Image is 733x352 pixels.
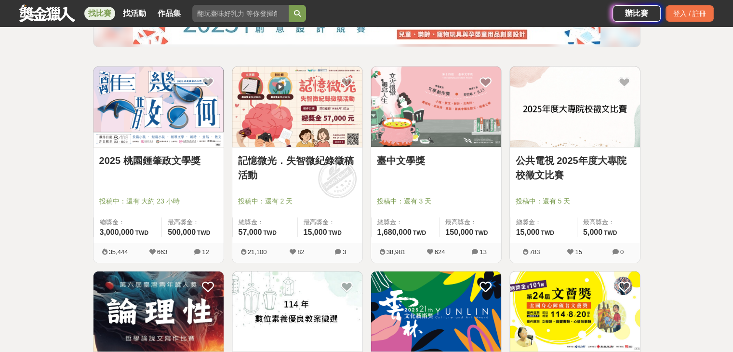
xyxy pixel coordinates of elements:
[480,248,486,256] span: 13
[304,228,327,236] span: 15,000
[99,153,218,168] a: 2025 桃園鍾肇政文學獎
[239,217,292,227] span: 總獎金：
[475,230,488,236] span: TWD
[239,228,262,236] span: 57,000
[263,230,276,236] span: TWD
[613,5,661,22] a: 辦比賽
[100,228,134,236] span: 3,000,000
[157,248,168,256] span: 663
[371,67,501,148] a: Cover Image
[377,228,412,236] span: 1,680,000
[192,5,289,22] input: 翻玩臺味好乳力 等你發揮創意！
[202,248,209,256] span: 12
[516,153,634,182] a: 公共電視 2025年度大專院校徵文比賽
[510,67,640,148] a: Cover Image
[238,196,357,206] span: 投稿中：還有 2 天
[516,228,540,236] span: 15,000
[377,153,495,168] a: 臺中文學獎
[510,67,640,147] img: Cover Image
[510,271,640,352] img: Cover Image
[84,7,115,20] a: 找比賽
[371,271,501,352] img: Cover Image
[232,67,362,147] img: Cover Image
[377,217,434,227] span: 總獎金：
[154,7,185,20] a: 作品集
[666,5,714,22] div: 登入 / 註冊
[604,230,617,236] span: TWD
[100,217,156,227] span: 總獎金：
[99,196,218,206] span: 投稿中：還有 大約 23 小時
[516,217,571,227] span: 總獎金：
[168,228,196,236] span: 500,000
[248,248,267,256] span: 21,100
[93,67,224,147] img: Cover Image
[238,153,357,182] a: 記憶微光．失智微紀錄徵稿活動
[377,196,495,206] span: 投稿中：還有 3 天
[516,196,634,206] span: 投稿中：還有 5 天
[445,217,495,227] span: 最高獎金：
[168,217,217,227] span: 最高獎金：
[119,7,150,20] a: 找活動
[445,228,473,236] span: 150,000
[583,228,602,236] span: 5,000
[620,248,624,256] span: 0
[583,217,634,227] span: 最高獎金：
[371,67,501,147] img: Cover Image
[575,248,582,256] span: 15
[435,248,445,256] span: 624
[232,271,362,352] img: Cover Image
[135,230,148,236] span: TWD
[343,248,346,256] span: 3
[530,248,540,256] span: 783
[328,230,341,236] span: TWD
[304,217,357,227] span: 最高獎金：
[93,67,224,148] a: Cover Image
[541,230,554,236] span: TWD
[109,248,128,256] span: 35,444
[93,271,224,352] img: Cover Image
[197,230,210,236] span: TWD
[297,248,304,256] span: 82
[232,67,362,148] a: Cover Image
[413,230,426,236] span: TWD
[386,248,406,256] span: 38,981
